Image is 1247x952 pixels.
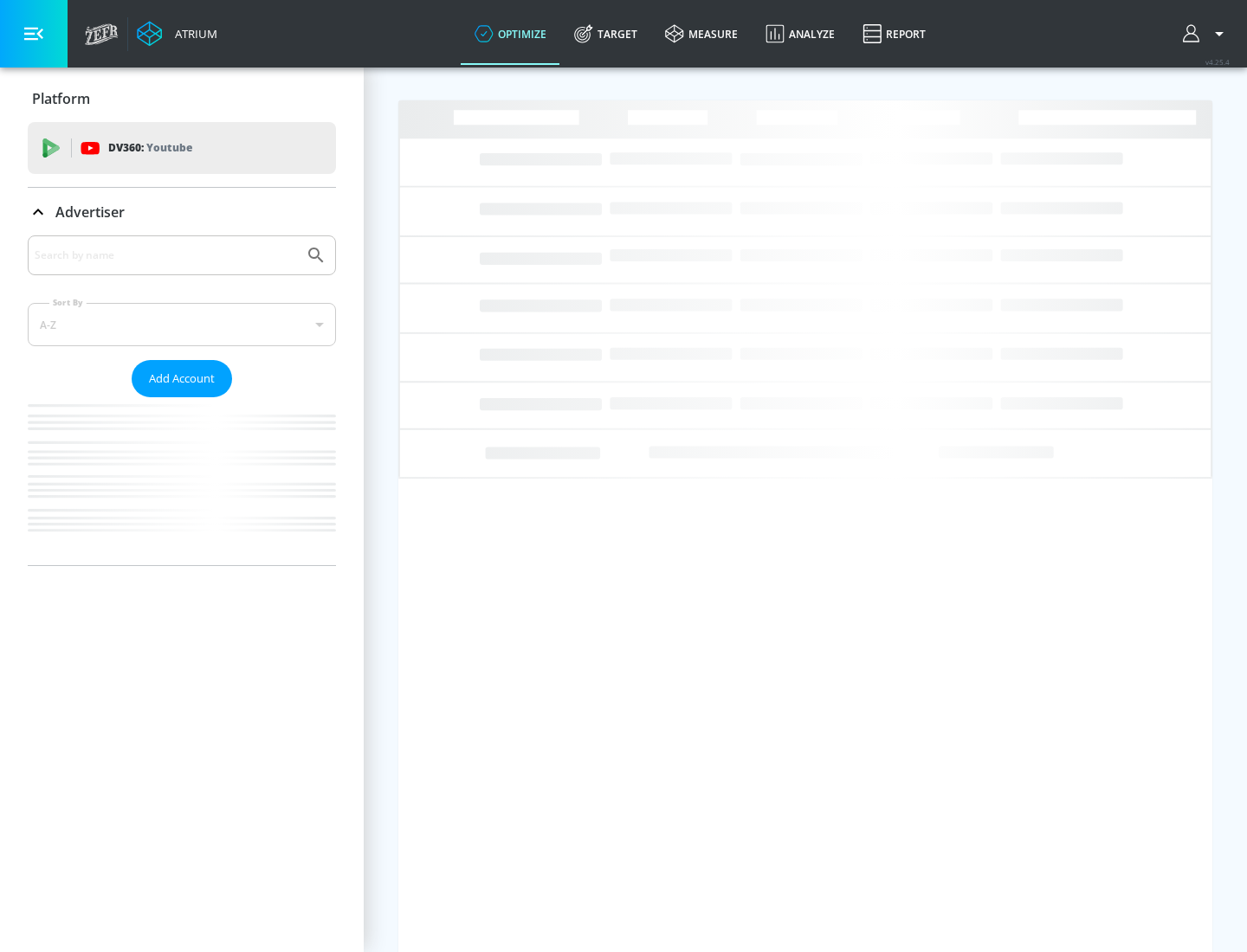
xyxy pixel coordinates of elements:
a: Report [849,3,940,65]
a: Target [560,3,651,65]
span: v 4.25.4 [1205,57,1230,67]
p: DV360: [108,138,192,158]
div: Advertiser [28,235,336,565]
p: Youtube [146,138,192,157]
button: Add Account [132,360,232,397]
div: A-Z [28,303,336,346]
input: Search by name [35,244,297,267]
p: Advertiser [55,203,125,222]
a: measure [651,3,752,65]
a: Atrium [137,21,217,47]
label: Sort By [49,297,87,308]
div: DV360: Youtube [28,122,336,174]
div: Advertiser [28,188,336,236]
a: optimize [461,3,560,65]
p: Platform [32,89,90,108]
a: Analyze [752,3,849,65]
span: Add Account [149,369,215,389]
nav: list of Advertiser [28,397,336,565]
div: Platform [28,74,336,123]
div: Atrium [168,26,217,42]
